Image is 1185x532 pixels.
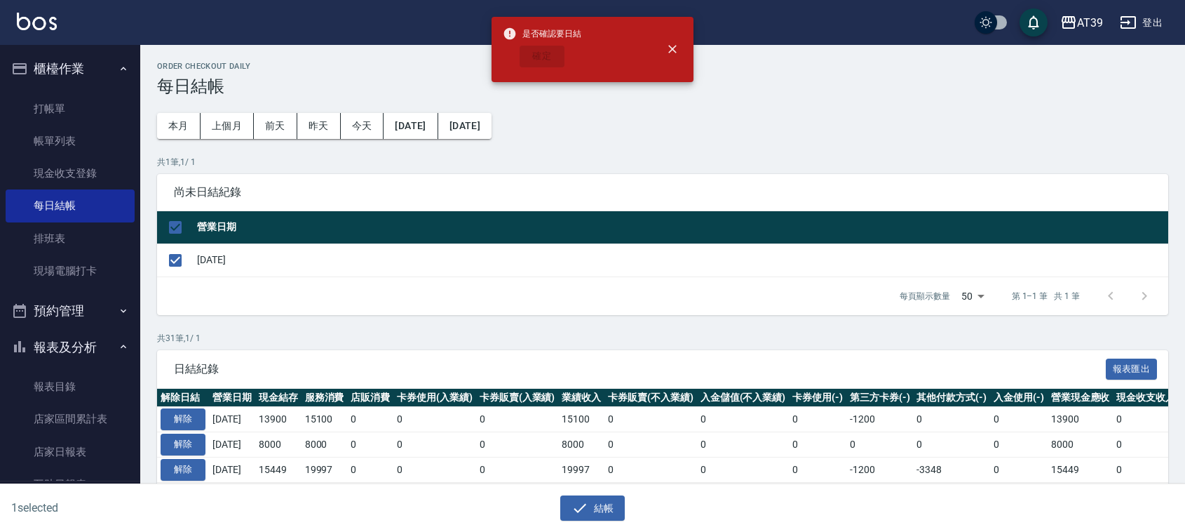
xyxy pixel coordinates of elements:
td: 0 [697,482,790,507]
a: 店家區間累計表 [6,403,135,435]
td: 0 [846,482,914,507]
th: 入金使用(-) [990,389,1048,407]
a: 每日結帳 [6,189,135,222]
td: 0 [789,482,846,507]
td: 0 [1113,407,1179,432]
td: [DATE] [209,482,255,507]
td: 15449 [1048,457,1113,482]
button: 解除 [161,434,205,455]
th: 卡券販賣(入業績) [476,389,559,407]
th: 卡券使用(入業績) [393,389,476,407]
button: 本月 [157,113,201,139]
button: 登出 [1114,10,1168,36]
td: 0 [476,482,559,507]
th: 現金收支收入 [1113,389,1179,407]
td: 0 [1113,457,1179,482]
td: [DATE] [209,457,255,482]
th: 業績收入 [558,389,604,407]
td: 8000 [1048,432,1113,458]
td: 19997 [558,457,604,482]
td: 10300 [558,482,604,507]
td: 0 [476,432,559,458]
button: save [1020,8,1048,36]
td: 0 [393,432,476,458]
button: 前天 [254,113,297,139]
a: 現場電腦打卡 [6,255,135,287]
th: 營業現金應收 [1048,389,1113,407]
td: 13900 [1048,407,1113,432]
th: 其他付款方式(-) [913,389,990,407]
th: 服務消費 [302,389,348,407]
button: 解除 [161,408,205,430]
th: 營業日期 [209,389,255,407]
td: 0 [913,432,990,458]
td: -1200 [846,407,914,432]
td: 10300 [255,482,302,507]
td: 0 [604,407,697,432]
td: 0 [846,432,914,458]
a: 報表匯出 [1106,361,1158,375]
td: 0 [347,407,393,432]
td: 0 [347,482,393,507]
td: 0 [990,432,1048,458]
td: 0 [604,457,697,482]
img: Logo [17,13,57,30]
td: 0 [476,407,559,432]
td: 0 [393,407,476,432]
td: 0 [1113,482,1179,507]
td: 8000 [255,432,302,458]
button: 今天 [341,113,384,139]
td: 0 [697,407,790,432]
td: 0 [789,457,846,482]
td: 19997 [302,457,348,482]
td: 0 [1113,432,1179,458]
td: 0 [347,457,393,482]
span: 是否確認要日結 [503,27,581,41]
div: 50 [956,277,989,315]
td: -1200 [846,457,914,482]
td: 0 [604,432,697,458]
td: 0 [697,432,790,458]
p: 每頁顯示數量 [900,290,950,302]
button: 櫃檯作業 [6,51,135,87]
a: 帳單列表 [6,125,135,157]
td: 15449 [255,457,302,482]
td: 0 [990,482,1048,507]
td: 8000 [558,432,604,458]
td: -3348 [913,457,990,482]
td: 0 [913,482,990,507]
h3: 每日結帳 [157,77,1168,96]
td: 0 [913,407,990,432]
button: 報表匯出 [1106,359,1158,380]
p: 共 1 筆, 1 / 1 [157,156,1168,168]
a: 排班表 [6,222,135,255]
th: 現金結存 [255,389,302,407]
button: [DATE] [438,113,492,139]
p: 共 31 筆, 1 / 1 [157,332,1168,345]
th: 解除日結 [157,389,209,407]
button: 結帳 [560,496,625,521]
td: 0 [347,432,393,458]
th: 第三方卡券(-) [846,389,914,407]
td: 0 [789,407,846,432]
div: AT39 [1077,14,1103,32]
td: 0 [476,457,559,482]
th: 入金儲值(不入業績) [697,389,790,407]
a: 店家日報表 [6,436,135,468]
td: 15100 [558,407,604,432]
button: 預約管理 [6,293,135,329]
a: 互助日報表 [6,468,135,500]
button: close [657,34,688,65]
button: [DATE] [384,113,438,139]
button: AT39 [1055,8,1109,37]
td: 0 [697,457,790,482]
a: 現金收支登錄 [6,157,135,189]
td: 13900 [255,407,302,432]
button: 昨天 [297,113,341,139]
td: 0 [990,457,1048,482]
td: 10300 [1048,482,1113,507]
td: [DATE] [194,244,1168,277]
td: 15100 [302,407,348,432]
p: 第 1–1 筆 共 1 筆 [1012,290,1080,302]
td: 10300 [302,482,348,507]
